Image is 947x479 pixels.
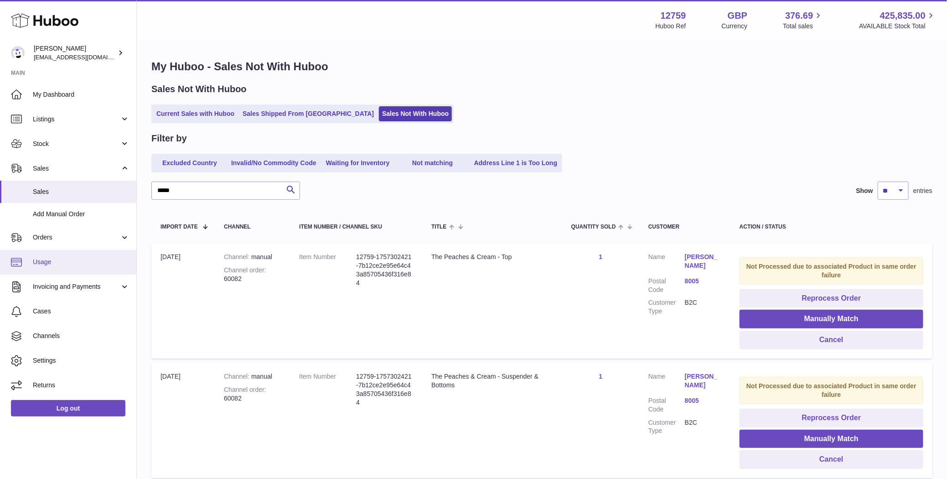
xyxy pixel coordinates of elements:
div: Channel [224,224,281,230]
dd: 12759-1757302421-7b12ce2e95e64c43a85705436f316e84 [356,372,413,407]
span: Settings [33,356,129,365]
a: 376.69 Total sales [783,10,823,31]
span: Invoicing and Payments [33,282,120,291]
a: Excluded Country [153,156,226,171]
td: [DATE] [151,244,215,359]
a: 425,835.00 AVAILABLE Stock Total [859,10,936,31]
button: Cancel [740,331,923,349]
a: Current Sales with Huboo [153,106,238,121]
a: 1 [599,373,603,380]
strong: GBP [728,10,747,22]
span: Cases [33,307,129,316]
span: Total sales [783,22,823,31]
div: The Peaches & Cream - Suspender & Bottoms [431,372,553,390]
div: 60082 [224,385,281,403]
span: Sales [33,164,120,173]
a: Waiting for Inventory [321,156,394,171]
span: [EMAIL_ADDRESS][DOMAIN_NAME] [34,53,134,61]
a: [PERSON_NAME] [685,372,721,390]
a: Not matching [396,156,469,171]
dt: Customer Type [648,418,685,436]
dt: Postal Code [648,277,685,294]
a: 8005 [685,277,721,286]
h1: My Huboo - Sales Not With Huboo [151,59,932,74]
a: Sales Shipped From [GEOGRAPHIC_DATA] [239,106,377,121]
span: Add Manual Order [33,210,129,219]
strong: Not Processed due to associated Product in same order failure [746,382,916,398]
span: Orders [33,233,120,242]
div: manual [224,253,281,261]
span: Listings [33,115,120,124]
dt: Customer Type [648,298,685,316]
div: manual [224,372,281,381]
span: Import date [160,224,198,230]
img: sofiapanwar@unndr.com [11,46,25,60]
a: Invalid/No Commodity Code [228,156,320,171]
span: Sales [33,187,129,196]
button: Reprocess Order [740,409,923,427]
dt: Postal Code [648,396,685,414]
span: Title [431,224,446,230]
a: Address Line 1 is Too Long [471,156,561,171]
div: Currency [722,22,748,31]
span: entries [913,187,932,195]
strong: Channel order [224,266,266,274]
td: [DATE] [151,363,215,478]
a: Log out [11,400,125,417]
span: My Dashboard [33,90,129,99]
button: Reprocess Order [740,289,923,308]
span: 376.69 [785,10,813,22]
a: 1 [599,253,603,260]
dd: 12759-1757302421-7b12ce2e95e64c43a85705436f316e84 [356,253,413,287]
span: Stock [33,140,120,148]
strong: Not Processed due to associated Product in same order failure [746,263,916,279]
button: Manually Match [740,310,923,328]
a: [PERSON_NAME] [685,253,721,270]
h2: Filter by [151,132,187,145]
label: Show [856,187,873,195]
div: 60082 [224,266,281,283]
dd: B2C [685,298,721,316]
a: Sales Not With Huboo [379,106,452,121]
h2: Sales Not With Huboo [151,83,247,95]
dd: B2C [685,418,721,436]
dt: Item Number [299,372,356,407]
dt: Item Number [299,253,356,287]
span: Quantity Sold [571,224,616,230]
span: Returns [33,381,129,390]
dt: Name [648,253,685,272]
div: Item Number / Channel SKU [299,224,413,230]
div: The Peaches & Cream - Top [431,253,553,261]
div: Customer [648,224,721,230]
button: Cancel [740,450,923,469]
div: Huboo Ref [656,22,686,31]
strong: 12759 [661,10,686,22]
button: Manually Match [740,430,923,448]
span: AVAILABLE Stock Total [859,22,936,31]
strong: Channel [224,373,251,380]
span: 425,835.00 [880,10,926,22]
dt: Name [648,372,685,392]
div: Action / Status [740,224,923,230]
div: [PERSON_NAME] [34,44,116,62]
span: Usage [33,258,129,266]
strong: Channel order [224,386,266,393]
strong: Channel [224,253,251,260]
a: 8005 [685,396,721,405]
span: Channels [33,332,129,340]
